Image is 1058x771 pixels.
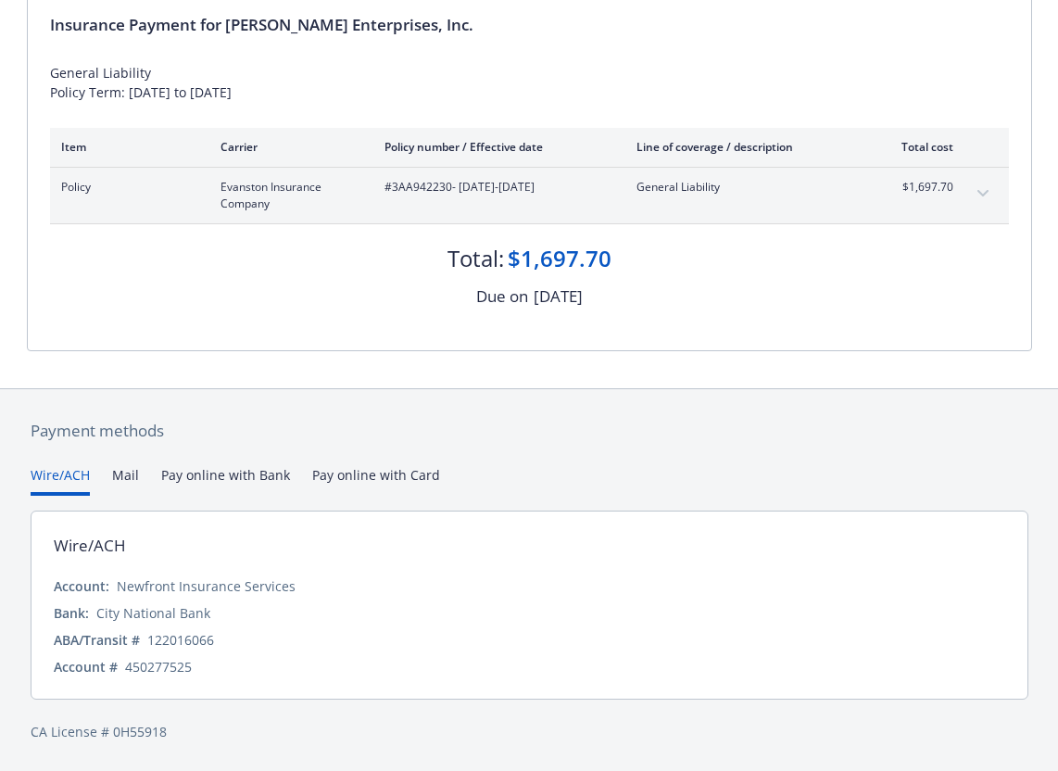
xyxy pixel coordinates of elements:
div: PolicyEvanston Insurance Company#3AA942230- [DATE]-[DATE]General Liability$1,697.70expand content [50,168,1009,223]
span: Policy [61,179,191,196]
div: Due on [476,284,528,309]
button: expand content [968,179,998,209]
div: Total: [447,243,504,274]
div: 450277525 [125,657,192,676]
div: Payment methods [31,419,1028,443]
div: Item [61,139,191,155]
div: Wire/ACH [54,534,126,558]
div: Account # [54,657,118,676]
div: 122016066 [147,630,214,650]
button: Pay online with Bank [161,465,290,496]
div: Bank: [54,603,89,623]
div: General Liability Policy Term: [DATE] to [DATE] [50,63,1009,102]
div: Line of coverage / description [636,139,854,155]
span: General Liability [636,179,854,196]
span: Evanston Insurance Company [220,179,355,212]
span: $1,697.70 [884,179,953,196]
div: Policy number / Effective date [384,139,607,155]
div: Newfront Insurance Services [117,576,296,596]
div: Carrier [220,139,355,155]
button: Pay online with Card [312,465,440,496]
div: Insurance Payment for [PERSON_NAME] Enterprises, Inc. [50,13,1009,37]
button: Mail [112,465,139,496]
div: Total cost [884,139,953,155]
div: Account: [54,576,109,596]
span: #3AA942230 - [DATE]-[DATE] [384,179,607,196]
div: ABA/Transit # [54,630,140,650]
div: [DATE] [534,284,583,309]
div: CA License # 0H55918 [31,722,1028,741]
button: Wire/ACH [31,465,90,496]
div: City National Bank [96,603,210,623]
div: $1,697.70 [508,243,611,274]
